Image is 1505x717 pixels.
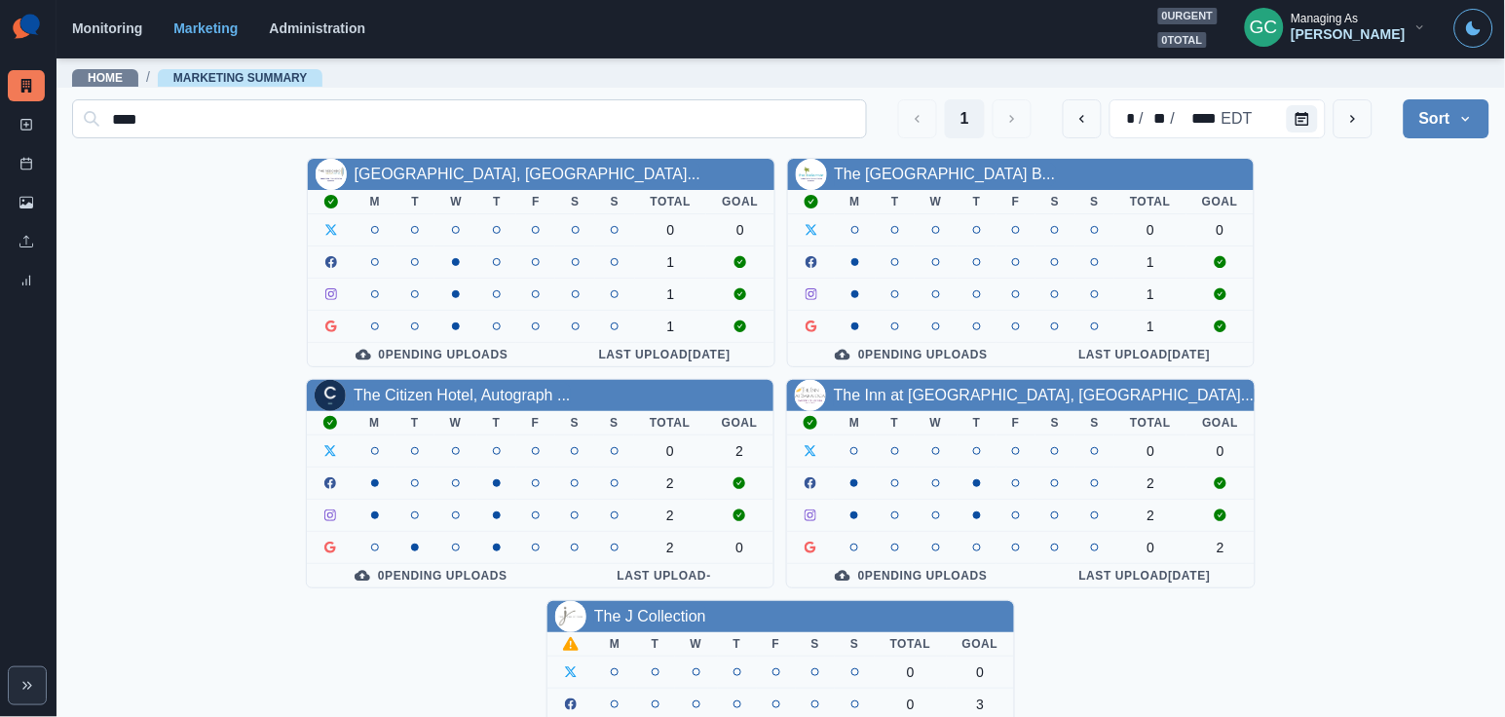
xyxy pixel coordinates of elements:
[173,71,308,85] a: Marketing Summary
[1035,190,1075,214] th: S
[993,99,1032,138] button: Next Media
[88,71,123,85] a: Home
[650,508,691,523] div: 2
[706,190,773,214] th: Goal
[915,411,958,435] th: W
[651,319,692,334] div: 1
[1138,107,1146,132] div: /
[650,475,691,491] div: 2
[945,99,985,138] button: Page 1
[796,632,836,657] th: S
[516,411,555,435] th: F
[355,190,396,214] th: M
[72,67,322,88] nav: breadcrumb
[1158,32,1207,49] span: 0 total
[395,190,434,214] th: T
[636,632,675,657] th: T
[555,411,595,435] th: S
[1220,107,1255,132] div: time zone
[8,148,45,179] a: Post Schedule
[571,347,758,362] div: Last Upload [DATE]
[173,20,238,36] a: Marketing
[571,568,758,584] div: Last Upload -
[876,411,915,435] th: T
[72,20,142,36] a: Monitoring
[722,540,758,555] div: 0
[635,190,707,214] th: Total
[1186,411,1254,435] th: Goal
[1130,319,1171,334] div: 1
[1130,254,1171,270] div: 1
[1334,99,1373,138] button: next
[594,608,706,624] a: The J Collection
[722,222,758,238] div: 0
[1404,99,1489,138] button: Sort
[722,443,758,459] div: 2
[958,190,997,214] th: T
[477,190,516,214] th: T
[650,540,691,555] div: 2
[834,411,876,435] th: M
[269,20,365,36] a: Administration
[1169,107,1177,132] div: /
[1114,190,1186,214] th: Total
[947,632,1014,657] th: Goal
[1130,286,1171,302] div: 1
[876,190,915,214] th: T
[890,697,931,712] div: 0
[1114,107,1255,132] div: Date
[1075,411,1115,435] th: S
[1229,8,1443,47] button: Managing As[PERSON_NAME]
[1292,26,1406,43] div: [PERSON_NAME]
[796,159,827,190] img: 202509009792604
[675,632,718,657] th: W
[1130,508,1171,523] div: 2
[8,265,45,296] a: Review Summary
[1130,540,1171,555] div: 0
[962,697,998,712] div: 3
[890,664,931,680] div: 0
[651,286,692,302] div: 1
[323,347,541,362] div: 0 Pending Uploads
[1287,105,1318,132] button: Calendar
[8,187,45,218] a: Media Library
[834,387,1255,403] a: The Inn at [GEOGRAPHIC_DATA], [GEOGRAPHIC_DATA]...
[803,568,1020,584] div: 0 Pending Uploads
[835,190,877,214] th: M
[915,190,958,214] th: W
[8,226,45,257] a: Uploads
[8,666,47,705] button: Expand
[434,411,477,435] th: W
[997,190,1035,214] th: F
[1035,411,1075,435] th: S
[835,166,1056,182] a: The [GEOGRAPHIC_DATA] B...
[997,411,1035,435] th: F
[355,166,700,182] a: [GEOGRAPHIC_DATA], [GEOGRAPHIC_DATA]...
[354,411,395,435] th: M
[1177,107,1220,132] div: year
[1130,222,1171,238] div: 0
[555,190,595,214] th: S
[634,411,706,435] th: Total
[1130,475,1171,491] div: 2
[1114,107,1138,132] div: month
[1051,568,1239,584] div: Last Upload [DATE]
[146,67,150,88] span: /
[1454,9,1493,48] button: Toggle Mode
[395,411,434,435] th: T
[718,632,757,657] th: T
[1202,540,1238,555] div: 2
[757,632,796,657] th: F
[595,190,635,214] th: S
[477,411,516,435] th: T
[8,109,45,140] a: New Post
[795,380,826,411] img: 345659391758
[1075,190,1115,214] th: S
[8,70,45,101] a: Marketing Summary
[516,190,555,214] th: F
[322,568,540,584] div: 0 Pending Uploads
[1051,347,1238,362] div: Last Upload [DATE]
[1202,222,1238,238] div: 0
[651,254,692,270] div: 1
[1250,4,1278,51] div: Gizelle Carlos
